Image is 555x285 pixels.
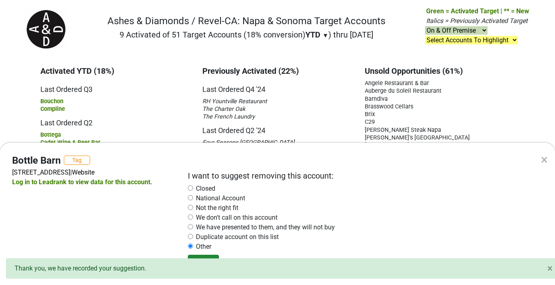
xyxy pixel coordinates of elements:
[12,178,152,186] a: Log in to Leadrank to view data for this account.
[72,169,95,176] a: Website
[64,156,90,165] button: Tag
[196,184,215,193] label: Closed
[196,232,279,242] label: Duplicate account on this list
[188,171,528,181] h2: I want to suggest removing this account:
[70,169,72,176] span: |
[196,223,335,232] label: We have presented to them, and they will not buy
[541,150,548,169] div: ×
[547,263,553,274] span: ×
[188,255,219,270] button: Submit
[196,193,245,203] label: National Account
[196,242,211,252] label: Other
[12,155,61,166] h4: Bottle Barn
[196,203,238,213] label: Not the right fit
[12,169,70,176] a: [STREET_ADDRESS]
[196,213,277,223] label: We don't call on this account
